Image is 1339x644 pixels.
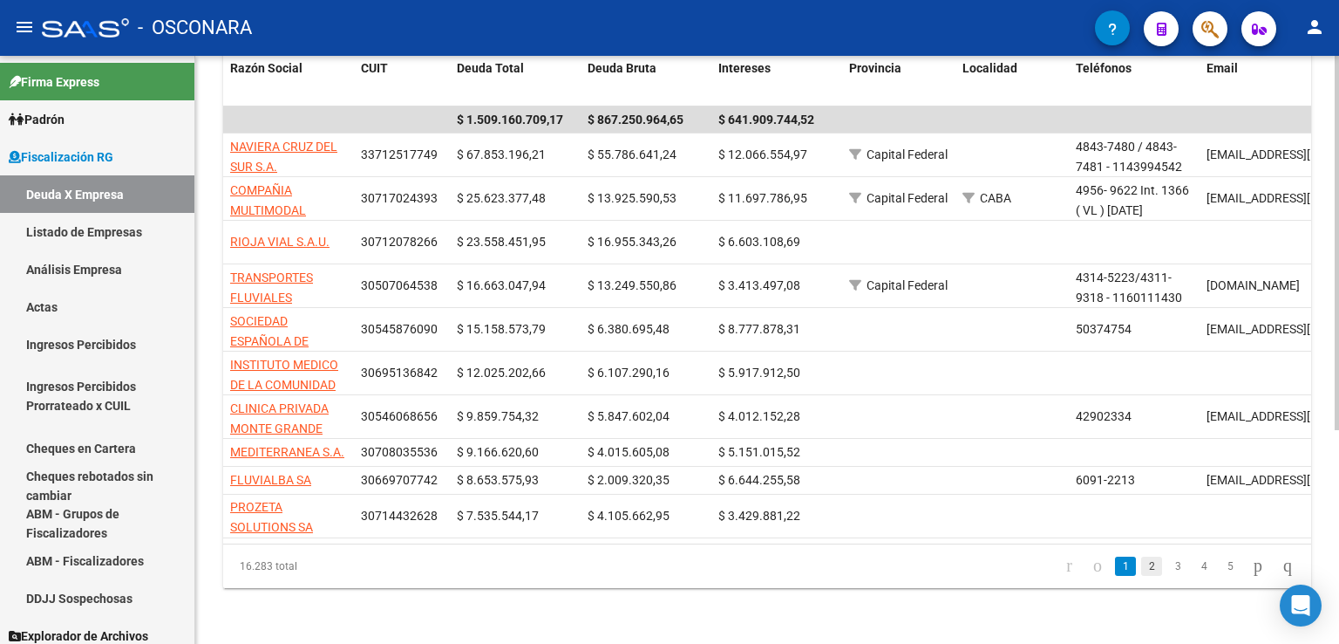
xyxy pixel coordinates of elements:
[867,278,948,292] span: Capital Federal
[718,61,771,75] span: Intereses
[361,61,388,75] span: CUIT
[361,473,438,487] span: 30669707742
[588,473,669,487] span: $ 2.009.320,35
[361,191,438,205] span: 30717024393
[1193,557,1214,576] a: 4
[1069,50,1200,107] datatable-header-cell: Teléfonos
[457,278,546,292] span: $ 16.663.047,94
[1076,322,1132,336] span: 50374754
[1138,552,1165,581] li: page 2
[588,278,676,292] span: $ 13.249.550,86
[457,191,546,205] span: $ 25.623.377,48
[361,235,438,249] span: 30712078266
[457,147,546,161] span: $ 67.853.196,21
[230,358,338,412] span: INSTITUTO MEDICO DE LA COMUNIDAD SRL
[457,509,539,523] span: $ 7.535.544,17
[718,191,807,205] span: $ 11.697.786,95
[588,445,669,459] span: $ 4.015.605,08
[230,61,302,75] span: Razón Social
[9,110,65,129] span: Padrón
[450,50,581,107] datatable-header-cell: Deuda Total
[230,500,313,534] span: PROZETA SOLUTIONS SA
[718,235,800,249] span: $ 6.603.108,69
[230,401,346,456] span: CLINICA PRIVADA MONTE GRANDE SOCIEDAD ANONIMA
[354,50,450,107] datatable-header-cell: CUIT
[230,271,320,344] span: TRANSPORTES FLUVIALES JILGUERO S A C.I.A.G.F. Y DE T.
[457,445,539,459] span: $ 9.166.620,60
[955,50,1069,107] datatable-header-cell: Localidad
[223,545,438,588] div: 16.283 total
[361,147,438,161] span: 33712517749
[9,72,99,92] span: Firma Express
[361,509,438,523] span: 30714432628
[457,409,539,423] span: $ 9.859.754,32
[980,191,1011,205] span: CABA
[457,366,546,380] span: $ 12.025.202,66
[711,50,842,107] datatable-header-cell: Intereses
[1076,271,1182,305] span: 4314-5223/4311-9318 - 1160111430
[1076,61,1132,75] span: Teléfonos
[1141,557,1162,576] a: 2
[14,17,35,38] mat-icon: menu
[457,61,524,75] span: Deuda Total
[718,113,814,127] span: $ 641.909.744,52
[230,473,311,487] span: FLUVIALBA SA
[718,322,800,336] span: $ 8.777.878,31
[588,147,676,161] span: $ 55.786.641,24
[588,113,683,127] span: $ 867.250.964,65
[1280,585,1322,627] div: Open Intercom Messenger
[230,445,344,459] span: MEDITERRANEA S.A.
[867,147,948,161] span: Capital Federal
[718,445,800,459] span: $ 5.151.015,52
[1167,557,1188,576] a: 3
[457,113,563,127] span: $ 1.509.160.709,17
[361,322,438,336] span: 30545876090
[457,235,546,249] span: $ 23.558.451,95
[223,50,354,107] datatable-header-cell: Razón Social
[1275,557,1300,576] a: go to last page
[1076,140,1193,213] span: 4843-7480 / 4843-7481 - 1143994542 [PERSON_NAME][GEOGRAPHIC_DATA]
[588,366,669,380] span: $ 6.107.290,16
[9,147,113,167] span: Fiscalización RG
[1058,557,1080,576] a: go to first page
[138,9,252,47] span: - OSCONARA
[588,235,676,249] span: $ 16.955.343,26
[718,147,807,161] span: $ 12.066.554,97
[849,61,901,75] span: Provincia
[1206,61,1238,75] span: Email
[230,235,330,249] span: RIOJA VIAL S.A.U.
[842,50,955,107] datatable-header-cell: Provincia
[1191,552,1217,581] li: page 4
[1085,557,1110,576] a: go to previous page
[1112,552,1138,581] li: page 1
[588,61,656,75] span: Deuda Bruta
[361,409,438,423] span: 30546068656
[1217,552,1243,581] li: page 5
[867,191,948,205] span: Capital Federal
[718,409,800,423] span: $ 4.012.152,28
[230,140,337,174] span: NAVIERA CRUZ DEL SUR S.A.
[588,322,669,336] span: $ 6.380.695,48
[1220,557,1240,576] a: 5
[361,366,438,380] span: 30695136842
[962,61,1017,75] span: Localidad
[1076,473,1135,487] span: 6091-2213
[1076,409,1132,423] span: 42902334
[1304,17,1325,38] mat-icon: person
[230,314,343,387] span: SOCIEDAD ESPAÑOLA DE BENEFICENCIA HOSPITAL ESPAÑOL
[581,50,711,107] datatable-header-cell: Deuda Bruta
[361,445,438,459] span: 30708035536
[457,322,546,336] span: $ 15.158.573,79
[457,473,539,487] span: $ 8.653.575,93
[1246,557,1270,576] a: go to next page
[1206,278,1300,292] span: [DOMAIN_NAME]
[588,509,669,523] span: $ 4.105.662,95
[361,278,438,292] span: 30507064538
[230,183,309,237] span: COMPAÑIA MULTIMODAL LOGISTICA SA
[718,509,800,523] span: $ 3.429.881,22
[718,366,800,380] span: $ 5.917.912,50
[588,191,676,205] span: $ 13.925.590,53
[718,278,800,292] span: $ 3.413.497,08
[1115,557,1136,576] a: 1
[1165,552,1191,581] li: page 3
